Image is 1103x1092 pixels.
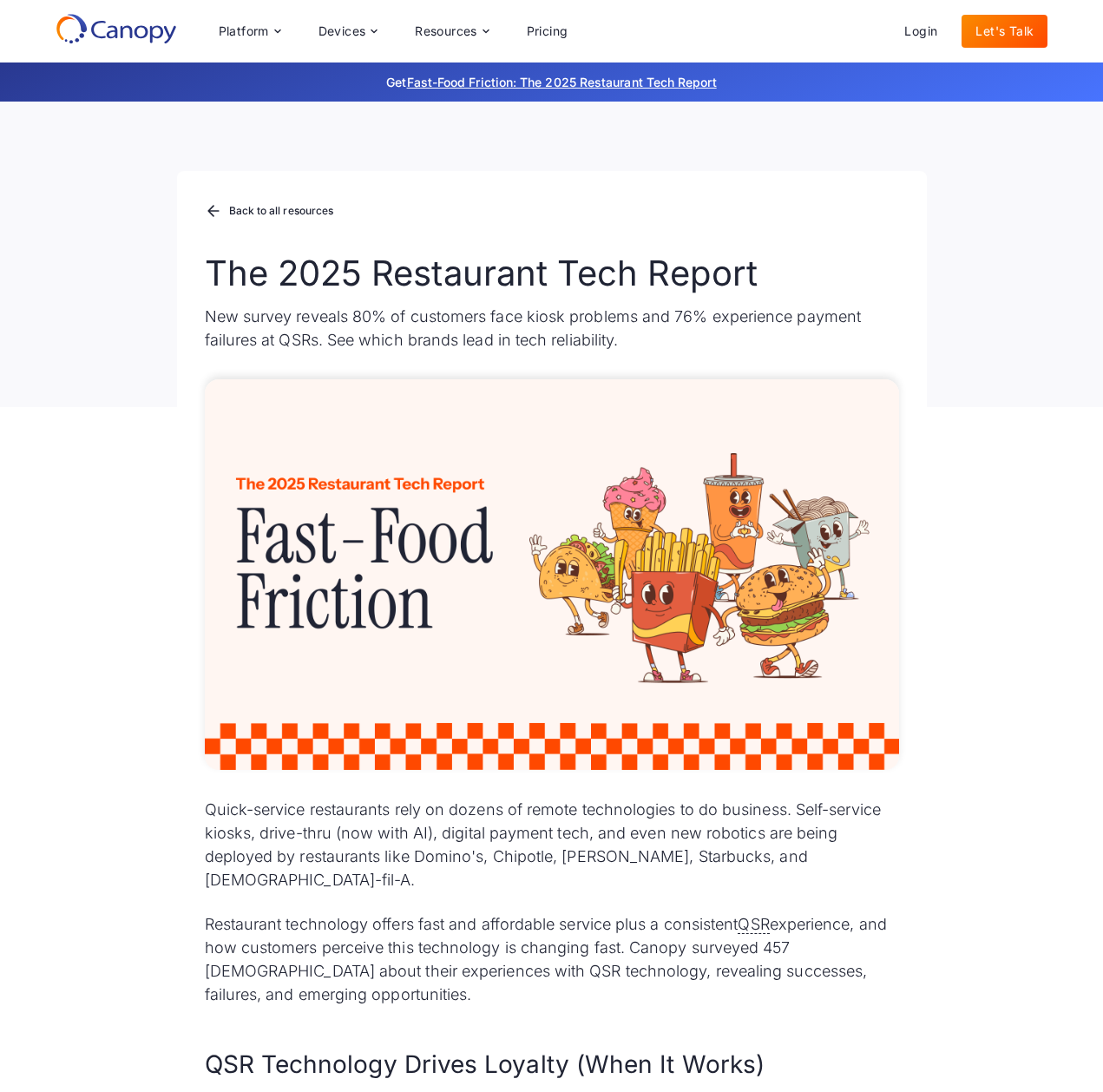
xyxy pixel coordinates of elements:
[219,25,269,37] div: Platform
[205,253,899,294] h1: The 2025 Restaurant Tech Report
[205,1048,899,1082] h2: QSR Technology Drives Loyalty (When It Works)
[890,15,951,48] a: Login
[205,798,899,891] p: Quick-service restaurants rely on dozens of remote technologies to do business. Self-service kios...
[962,15,1047,48] a: Let's Talk
[318,25,366,37] div: Devices
[401,14,502,49] div: Resources
[205,14,294,49] div: Platform
[407,75,717,89] a: Fast-Food Friction: The 2025 Restaurant Tech Report
[415,25,477,37] div: Resources
[229,206,334,216] div: Back to all resources
[127,73,977,91] p: Get
[738,915,769,934] span: QSR
[205,305,899,352] p: New survey reveals 80% of customers face kiosk problems and 76% experience payment failures at QS...
[205,912,899,1006] p: Restaurant technology offers fast and affordable service plus a consistent experience, and how cu...
[305,14,391,49] div: Devices
[205,201,334,223] a: Back to all resources
[513,15,582,48] a: Pricing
